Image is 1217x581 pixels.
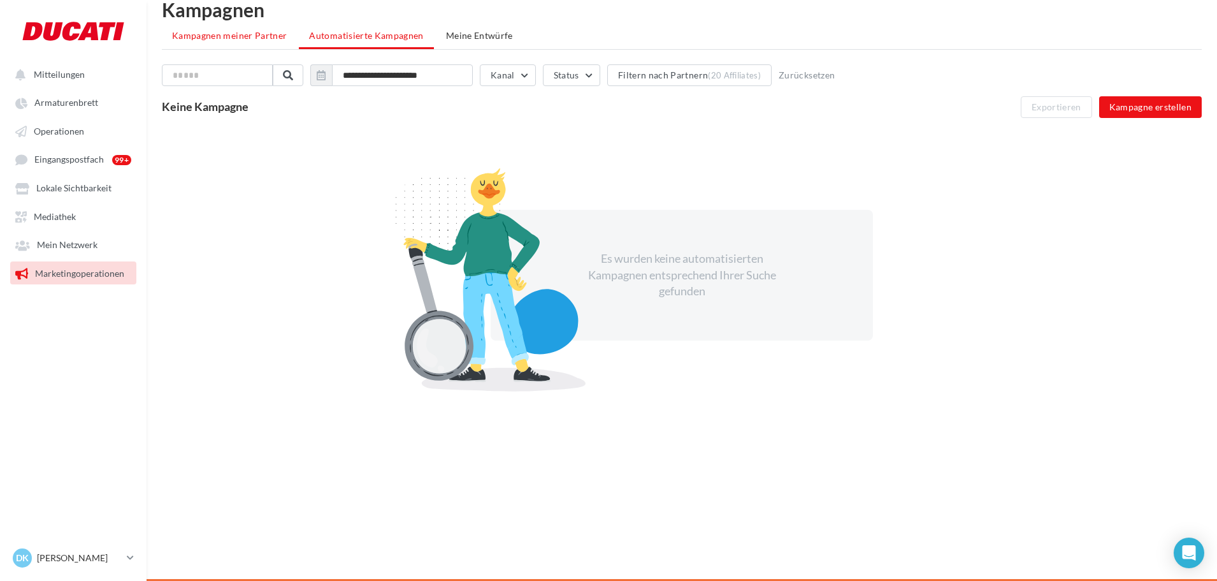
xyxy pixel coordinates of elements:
span: Lokale Sichtbarkeit [36,183,112,194]
a: Eingangspostfach 99+ [8,147,139,171]
span: Operationen [34,126,84,136]
span: Keine Kampagne [162,99,248,114]
div: Es wurden keine automatisierten Kampagnen entsprechend Ihrer Suche gefunden [572,251,791,300]
button: Status [543,64,600,86]
p: [PERSON_NAME] [37,552,122,564]
div: (20 Affiliates) [708,70,761,80]
button: Exportieren [1021,96,1092,118]
span: Marketingoperationen [35,268,124,279]
span: Mein Netzwerk [37,240,97,251]
a: Operationen [8,119,139,142]
button: Filtern nach Partnern(20 Affiliates) [607,64,772,86]
span: Mitteilungen [34,69,85,80]
button: Zurücksetzen [774,68,840,83]
div: 99+ [112,155,131,165]
span: DK [16,552,29,564]
a: DK [PERSON_NAME] [10,546,136,570]
span: Eingangspostfach [34,154,104,165]
div: Open Intercom Messenger [1174,538,1204,568]
span: Armaturenbrett [34,98,98,108]
button: Mitteilungen [8,63,134,85]
a: Armaturenbrett [8,91,139,114]
span: Kampagnen meiner Partner [172,30,287,41]
span: Mediathek [34,211,76,222]
a: Mein Netzwerk [8,233,139,256]
button: Kampagne erstellen [1099,96,1202,118]
a: Mediathek [8,205,139,228]
button: Kanal [480,64,536,86]
a: Lokale Sichtbarkeit [8,176,139,199]
span: Meine Entwürfe [446,30,513,41]
a: Marketingoperationen [8,261,139,284]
